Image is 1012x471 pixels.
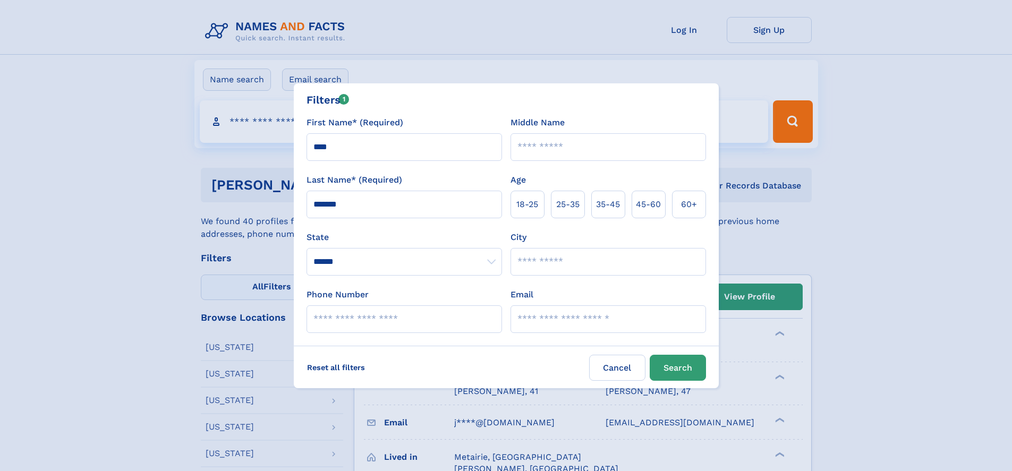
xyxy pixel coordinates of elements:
label: Cancel [589,355,645,381]
div: Filters [307,92,350,108]
button: Search [650,355,706,381]
label: Middle Name [511,116,565,129]
label: Phone Number [307,288,369,301]
label: Reset all filters [300,355,372,380]
label: State [307,231,502,244]
label: City [511,231,526,244]
span: 45‑60 [636,198,661,211]
span: 35‑45 [596,198,620,211]
label: First Name* (Required) [307,116,403,129]
label: Email [511,288,533,301]
label: Last Name* (Required) [307,174,402,186]
label: Age [511,174,526,186]
span: 60+ [681,198,697,211]
span: 25‑35 [556,198,580,211]
span: 18‑25 [516,198,538,211]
